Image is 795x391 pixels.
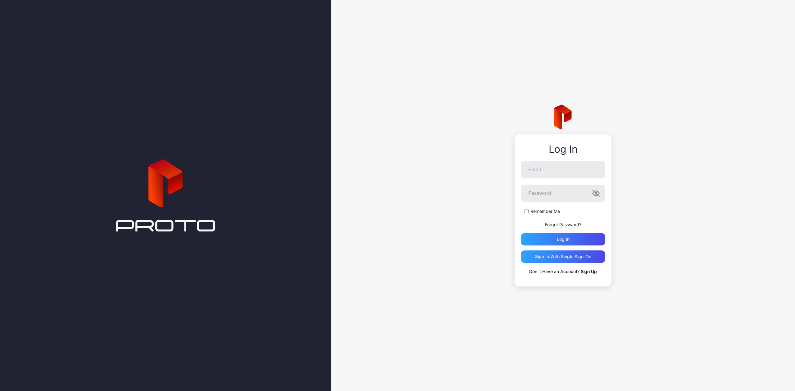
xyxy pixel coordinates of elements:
label: Remember Me [530,208,560,214]
button: Sign in With Single Sign-On [521,250,605,263]
input: Password [521,185,605,202]
div: Log in [557,237,570,242]
div: Sign in With Single Sign-On [535,254,591,259]
button: Log in [521,233,605,245]
div: Log In [521,144,605,155]
p: Don`t Have an Account? [521,268,605,275]
button: Password [592,190,600,197]
input: Email [521,161,605,178]
a: Forgot Password? [545,222,581,227]
a: Sign Up [581,269,597,274]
